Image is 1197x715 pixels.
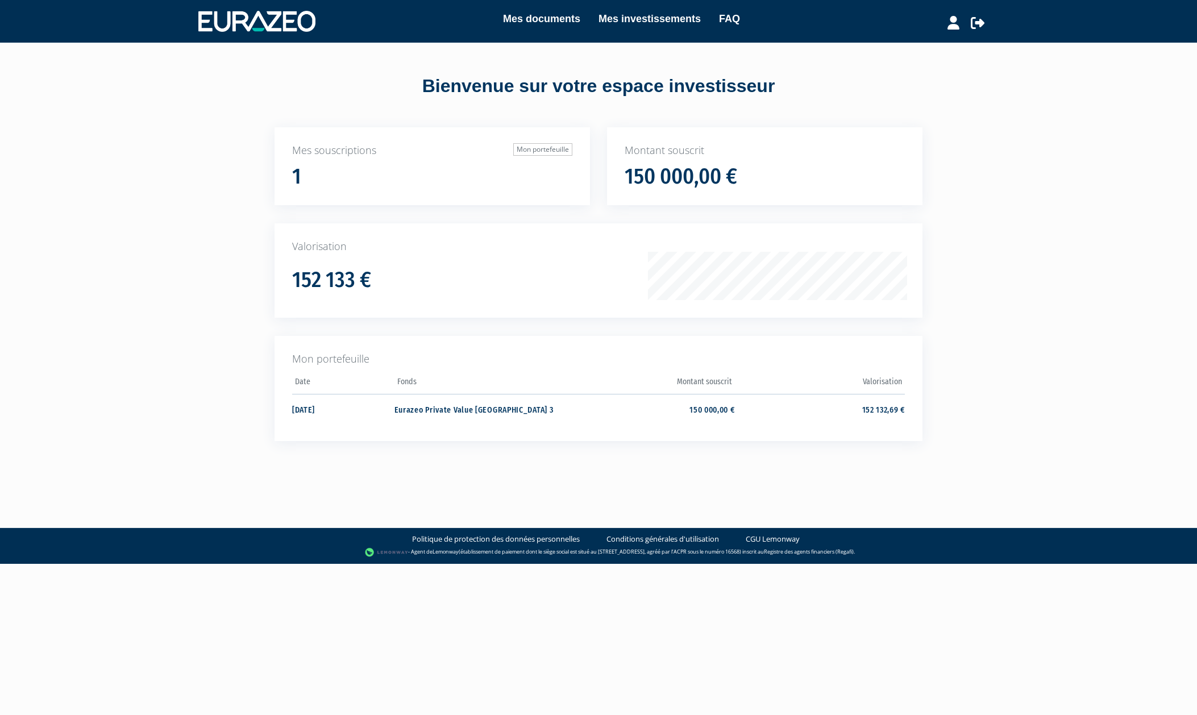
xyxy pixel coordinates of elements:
[564,373,734,394] th: Montant souscrit
[735,373,905,394] th: Valorisation
[719,11,740,27] a: FAQ
[292,165,301,189] h1: 1
[433,548,459,555] a: Lemonway
[513,143,572,156] a: Mon portefeuille
[198,11,315,31] img: 1732889491-logotype_eurazeo_blanc_rvb.png
[394,394,564,424] td: Eurazeo Private Value [GEOGRAPHIC_DATA] 3
[564,394,734,424] td: 150 000,00 €
[625,143,905,158] p: Montant souscrit
[503,11,580,27] a: Mes documents
[365,547,409,558] img: logo-lemonway.png
[606,534,719,544] a: Conditions générales d'utilisation
[412,534,580,544] a: Politique de protection des données personnelles
[746,534,800,544] a: CGU Lemonway
[764,548,854,555] a: Registre des agents financiers (Regafi)
[292,394,394,424] td: [DATE]
[292,239,905,254] p: Valorisation
[735,394,905,424] td: 152 132,69 €
[292,373,394,394] th: Date
[394,373,564,394] th: Fonds
[11,547,1186,558] div: - Agent de (établissement de paiement dont le siège social est situé au [STREET_ADDRESS], agréé p...
[292,352,905,367] p: Mon portefeuille
[625,165,737,189] h1: 150 000,00 €
[292,268,371,292] h1: 152 133 €
[249,73,948,99] div: Bienvenue sur votre espace investisseur
[292,143,572,158] p: Mes souscriptions
[598,11,701,27] a: Mes investissements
